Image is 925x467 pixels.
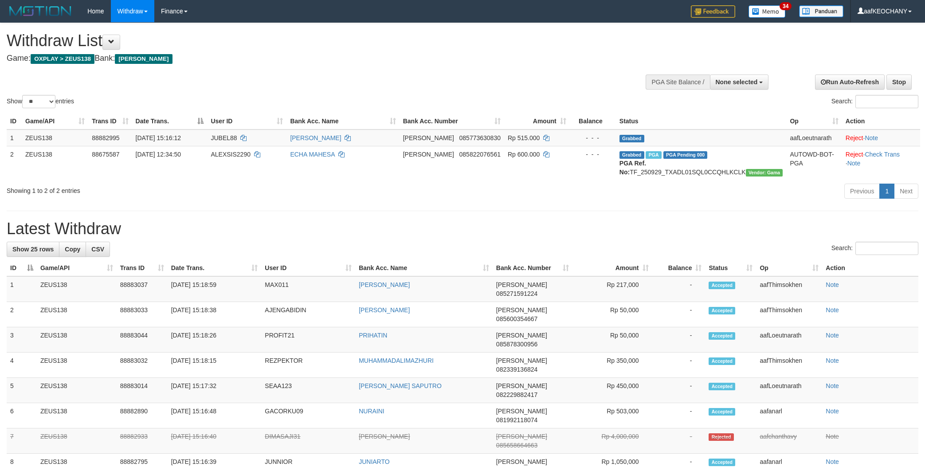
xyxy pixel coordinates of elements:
span: [DATE] 12:34:50 [136,151,181,158]
a: JUNIARTO [359,458,390,465]
td: ZEUS138 [37,353,117,378]
td: ZEUS138 [37,302,117,327]
td: aafThimsokhen [756,302,822,327]
td: aafLoeutnarath [756,378,822,403]
b: PGA Ref. No: [619,160,646,176]
td: [DATE] 15:17:32 [168,378,262,403]
td: · [842,130,920,146]
td: 7 [7,428,37,454]
label: Search: [831,242,918,255]
span: Copy 082339136824 to clipboard [496,366,537,373]
a: [PERSON_NAME] SAPUTRO [359,382,442,389]
a: [PERSON_NAME] [359,281,410,288]
a: Next [894,184,918,199]
td: - [652,276,706,302]
span: [PERSON_NAME] [496,382,547,389]
td: DIMASAJI31 [261,428,355,454]
span: PGA Pending [663,151,708,159]
span: [PERSON_NAME] [403,134,454,141]
span: Copy 085878300956 to clipboard [496,341,537,348]
td: ZEUS138 [37,327,117,353]
a: ECHA MAHESA [290,151,334,158]
a: Show 25 rows [7,242,59,257]
td: 88882933 [117,428,168,454]
a: Run Auto-Refresh [815,75,885,90]
th: Trans ID: activate to sort column ascending [117,260,168,276]
th: Op: activate to sort column ascending [786,113,842,130]
input: Search: [855,95,918,108]
td: SEAA123 [261,378,355,403]
h4: Game: Bank: [7,54,608,63]
span: Copy [65,246,80,253]
span: Accepted [709,459,735,466]
td: TF_250929_TXADL01SQL0CCQHLKCLK [616,146,787,180]
select: Showentries [22,95,55,108]
div: - - - [573,150,612,159]
input: Search: [855,242,918,255]
th: Game/API: activate to sort column ascending [22,113,88,130]
td: Rp 50,000 [572,302,652,327]
span: Copy 085600354667 to clipboard [496,315,537,322]
span: 88882995 [92,134,119,141]
th: Game/API: activate to sort column ascending [37,260,117,276]
td: - [652,327,706,353]
th: Date Trans.: activate to sort column ascending [168,260,262,276]
span: Accepted [709,332,735,340]
td: - [652,428,706,454]
span: Accepted [709,408,735,416]
span: [PERSON_NAME] [496,357,547,364]
td: Rp 50,000 [572,327,652,353]
div: - - - [573,133,612,142]
th: Status [616,113,787,130]
a: Previous [844,184,880,199]
td: aafLoeutnarath [786,130,842,146]
span: Copy 085658664663 to clipboard [496,442,537,449]
span: [PERSON_NAME] [496,332,547,339]
td: Rp 350,000 [572,353,652,378]
button: None selected [710,75,769,90]
span: 34 [780,2,792,10]
span: CSV [91,246,104,253]
td: GACORKU09 [261,403,355,428]
span: [DATE] 15:16:12 [136,134,181,141]
td: 88883032 [117,353,168,378]
th: Status: activate to sort column ascending [705,260,756,276]
td: REZPEKTOR [261,353,355,378]
th: Bank Acc. Number: activate to sort column ascending [400,113,504,130]
span: Accepted [709,357,735,365]
td: ZEUS138 [37,403,117,428]
th: Bank Acc. Name: activate to sort column ascending [355,260,493,276]
span: [PERSON_NAME] [496,458,547,465]
span: OXPLAY > ZEUS138 [31,54,94,64]
span: Rejected [709,433,733,441]
span: [PERSON_NAME] [496,306,547,314]
a: Note [847,160,861,167]
td: [DATE] 15:18:26 [168,327,262,353]
span: Copy 085271591224 to clipboard [496,290,537,297]
a: Reject [846,151,863,158]
img: Button%20Memo.svg [749,5,786,18]
th: Amount: activate to sort column ascending [572,260,652,276]
span: Copy 081992118074 to clipboard [496,416,537,424]
div: Showing 1 to 2 of 2 entries [7,183,379,195]
a: PRIHATIN [359,332,387,339]
td: 1 [7,276,37,302]
td: 5 [7,378,37,403]
h1: Latest Withdraw [7,220,918,238]
a: Note [826,433,839,440]
td: · · [842,146,920,180]
a: [PERSON_NAME] [359,433,410,440]
a: Note [826,408,839,415]
td: 1 [7,130,22,146]
td: aafThimsokhen [756,353,822,378]
h1: Withdraw List [7,32,608,50]
td: Rp 217,000 [572,276,652,302]
td: AUTOWD-BOT-PGA [786,146,842,180]
span: JUBEL88 [211,134,237,141]
td: aafanarl [756,403,822,428]
label: Show entries [7,95,74,108]
th: ID: activate to sort column descending [7,260,37,276]
td: [DATE] 15:18:15 [168,353,262,378]
a: Note [826,332,839,339]
a: Reject [846,134,863,141]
